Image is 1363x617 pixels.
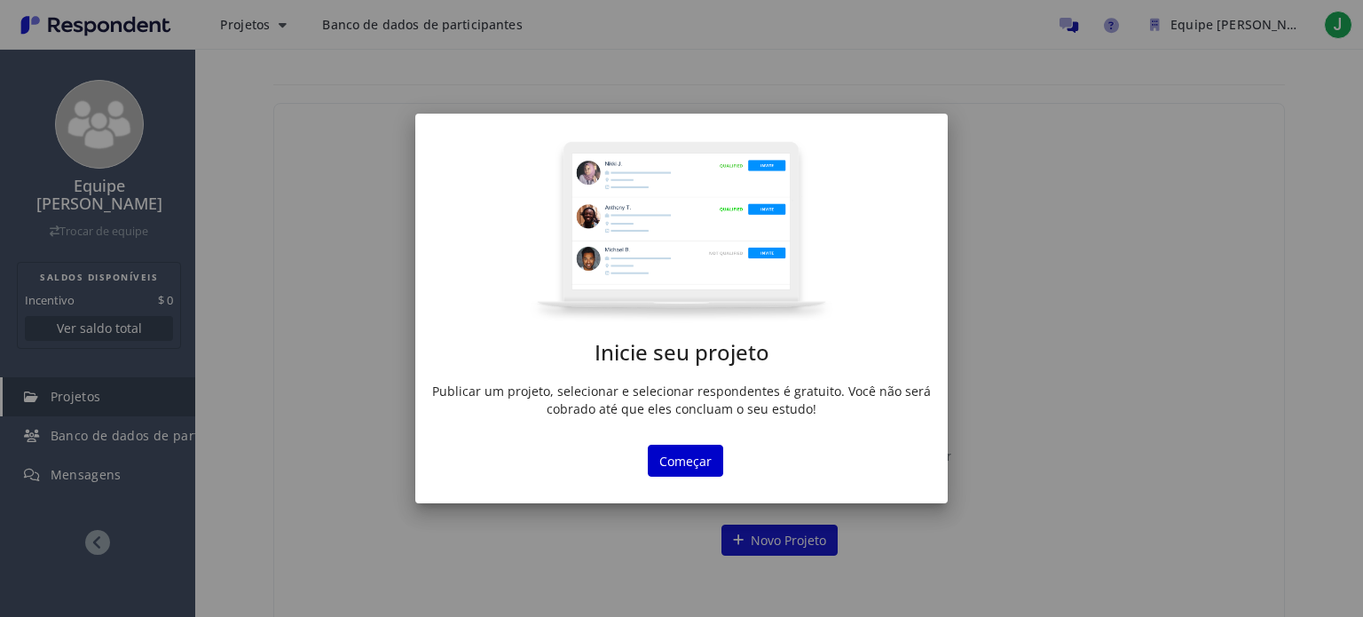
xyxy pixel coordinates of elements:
[415,114,948,503] md-dialog: Inicie seu...
[648,445,723,477] button: Começar
[530,140,833,323] img: project-modal.png
[659,453,712,470] font: Começar
[595,337,769,367] font: Inicie seu projeto
[432,383,931,417] font: Publicar um projeto, selecionar e selecionar respondentes é gratuito. Você não será cobrado até q...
